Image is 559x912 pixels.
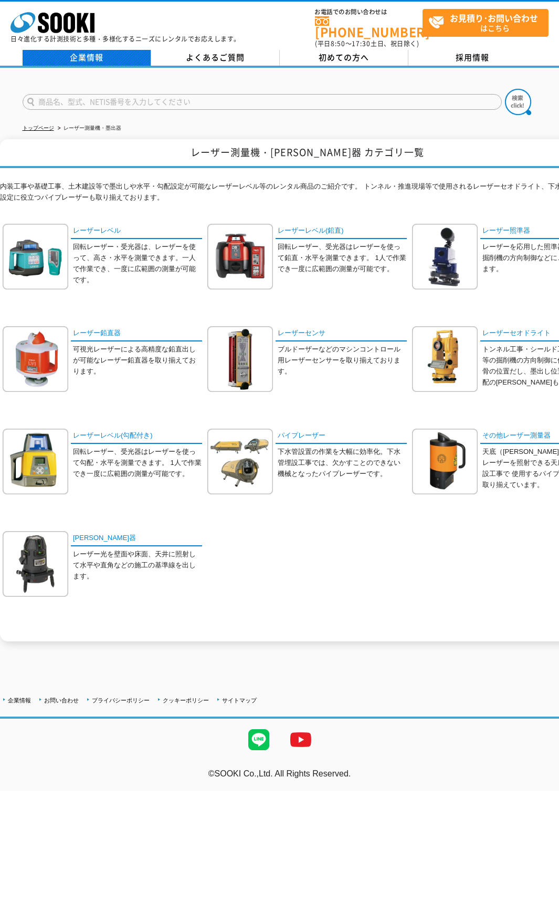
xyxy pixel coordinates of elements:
[71,326,202,341] a: レーザー鉛直器
[280,50,408,66] a: 初めての方へ
[505,89,531,115] img: btn_search.png
[276,224,407,239] a: レーザーレベル(鉛直)
[3,224,68,289] img: レーザーレベル
[92,697,150,703] a: プライバシーポリシー
[207,224,273,289] img: レーザーレベル(鉛直)
[450,12,538,24] strong: お見積り･お問い合わせ
[278,344,407,377] p: ブルドーザーなどのマシンコントロール用レーザーセンサーを取り揃えております。
[278,242,407,274] p: 回転レーザー、受光器はレーザーを使って鉛直・水平を測量できます。 1人で作業でき一度に広範囲の測量が可能です。
[151,50,280,66] a: よくあるご質問
[71,531,202,546] a: [PERSON_NAME]器
[423,9,549,37] a: お見積り･お問い合わせはこちら
[428,9,548,36] span: はこちら
[408,50,537,66] a: 採用情報
[222,697,257,703] a: サイトマップ
[280,719,322,761] img: YouTube
[276,429,407,444] a: パイプレーザー
[238,719,280,761] img: LINE
[71,429,202,444] a: レーザーレベル(勾配付き)
[207,429,273,494] img: パイプレーザー
[23,94,502,110] input: 商品名、型式、NETIS番号を入力してください
[56,123,121,134] li: レーザー測量機・墨出器
[73,447,202,479] p: 回転レーザー、受光器はレーザーを使って勾配・水平を測量できます。 1人で作業でき一度に広範囲の測量が可能です。
[73,344,202,377] p: 可視光レーザーによる高精度な鉛直出しが可能なレーザー鉛直器を取り揃えております。
[73,242,202,285] p: 回転レーザー・受光器は、レーザーを使って、高さ・水平を測量できます。一人で作業でき、一度に広範囲の測量が可能です。
[3,326,68,392] img: レーザー鉛直器
[3,531,68,597] img: 墨出器
[163,697,209,703] a: クッキーポリシー
[331,39,345,48] span: 8:50
[319,51,369,63] span: 初めての方へ
[412,429,478,494] img: その他レーザー測量器
[73,549,202,582] p: レーザー光を壁面や床面、天井に照射して水平や直角などの施工の基準線を出します。
[519,780,559,789] a: テストMail
[8,697,31,703] a: 企業情報
[23,125,54,131] a: トップページ
[352,39,371,48] span: 17:30
[315,16,423,38] a: [PHONE_NUMBER]
[44,697,79,703] a: お問い合わせ
[23,50,151,66] a: 企業情報
[10,36,240,42] p: 日々進化する計測技術と多種・多様化するニーズにレンタルでお応えします。
[412,326,478,392] img: レーザーセオドライト
[207,326,273,392] img: レーザーセンサ
[276,326,407,341] a: レーザーセンサ
[315,9,423,15] span: お電話でのお問い合わせは
[278,447,407,479] p: 下水管設置の作業を大幅に効率化。下水管埋設工事では、欠かすことのできない機械となったパイプレーザーです。
[71,224,202,239] a: レーザーレベル
[412,224,478,289] img: レーザー照準器
[3,429,68,494] img: レーザーレベル(勾配付き)
[315,39,419,48] span: (平日 ～ 土日、祝日除く)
